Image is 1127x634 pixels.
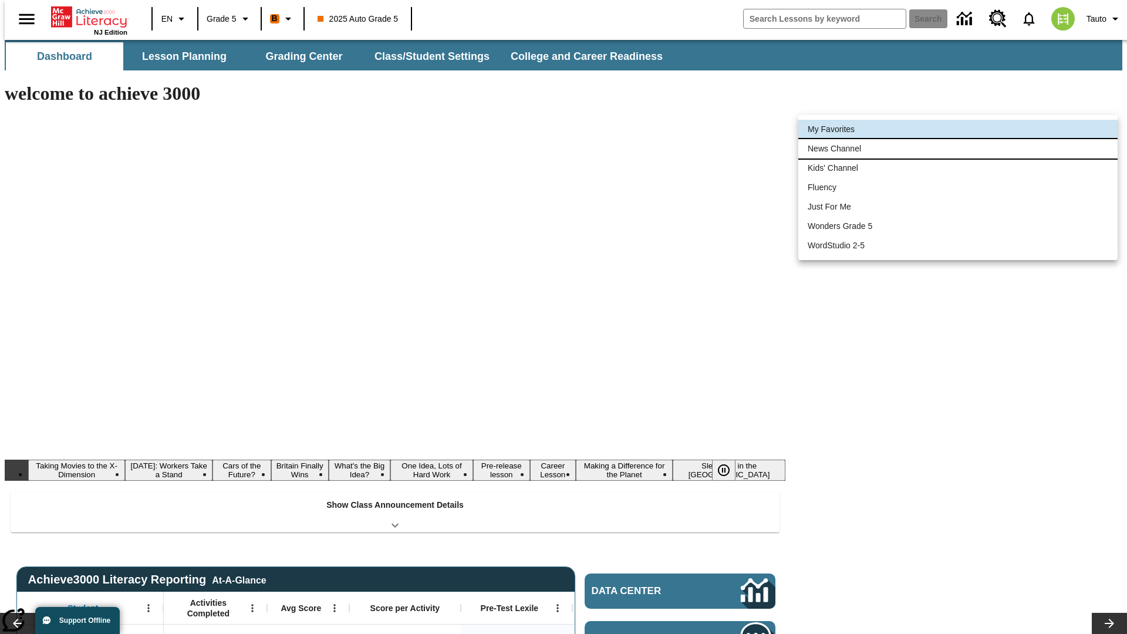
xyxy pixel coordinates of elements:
li: WordStudio 2-5 [798,236,1118,255]
li: Just For Me [798,197,1118,217]
li: Kids' Channel [798,158,1118,178]
li: Fluency [798,178,1118,197]
li: Wonders Grade 5 [798,217,1118,236]
li: My Favorites [798,120,1118,139]
li: News Channel [798,139,1118,158]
